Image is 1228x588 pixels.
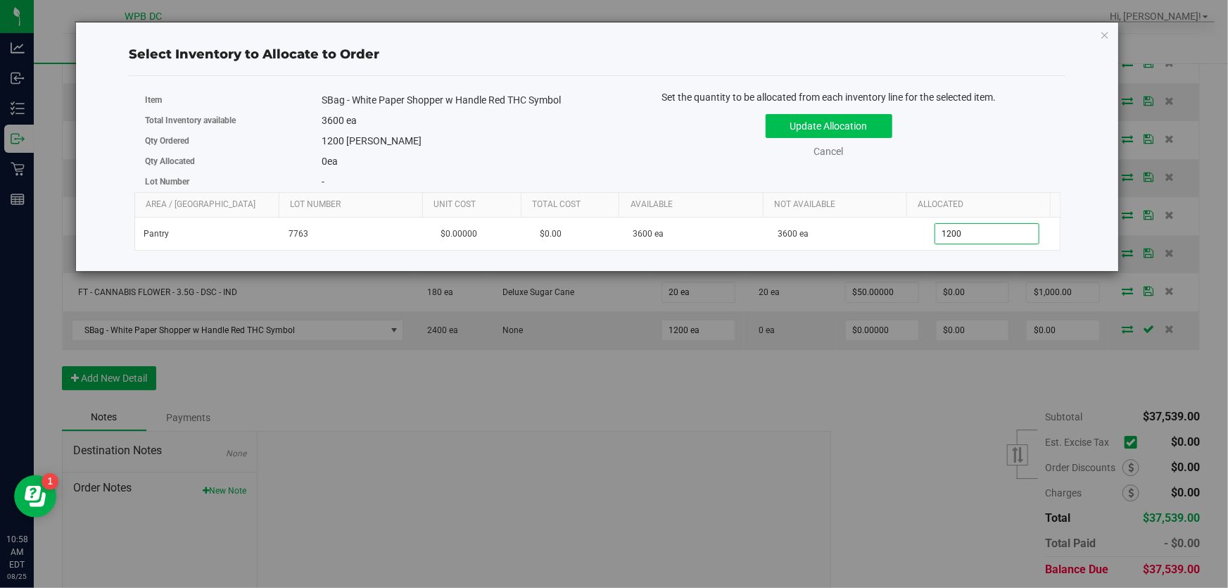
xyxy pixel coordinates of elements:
span: Set the quantity to be allocated from each inventory line for the selected item. [662,92,996,103]
a: Available [631,199,757,211]
a: Allocated [918,199,1045,211]
span: $0.00000 [433,224,484,244]
a: Total Cost [532,199,614,211]
span: - [322,176,324,187]
span: 3600 ea [633,227,664,241]
a: Cancel [814,146,844,157]
span: $0.00 [533,224,569,244]
a: Area / [GEOGRAPHIC_DATA] [146,199,273,211]
span: 3600 ea [778,227,809,241]
label: Qty Allocated [145,155,322,168]
span: [PERSON_NAME] [346,135,422,146]
div: Select Inventory to Allocate to Order [129,45,1065,64]
span: 1200 [322,135,344,146]
span: Pantry [144,227,169,241]
a: Not Available [774,199,901,211]
iframe: Resource center unread badge [42,473,58,490]
label: Lot Number [145,175,322,188]
a: Unit Cost [433,199,515,211]
button: Update Allocation [766,114,892,138]
span: ea [322,156,338,167]
label: Total Inventory available [145,114,322,127]
label: Qty Ordered [145,135,322,147]
span: 0 [322,156,327,167]
iframe: Resource center [14,475,56,518]
label: Item [145,94,322,106]
div: SBag - White Paper Shopper w Handle Red THC Symbol [322,93,587,108]
span: 7763 [289,227,417,241]
span: 3600 ea [322,115,357,126]
a: Lot Number [290,199,417,211]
